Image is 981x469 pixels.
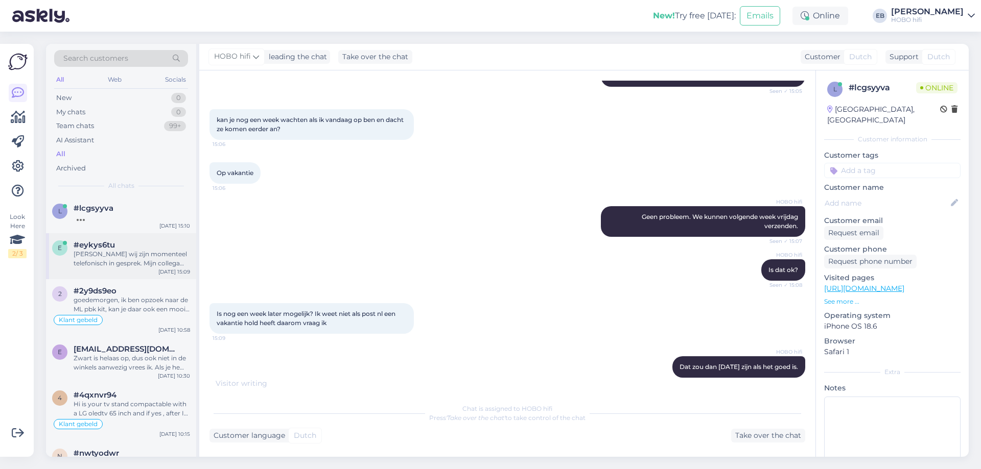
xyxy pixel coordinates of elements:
a: [URL][DOMAIN_NAME] [824,284,904,293]
div: Visitor writing [209,378,805,389]
input: Add name [825,198,949,209]
div: Zwart is helaas op, dus ook niet in de winkels aanwezig vrees ik. Als je hem eerst wil zien, advi... [74,354,190,372]
span: #nwtyodwr [74,449,119,458]
div: Team chats [56,121,94,131]
span: Geen probleem. We kunnen volgende week vrijdag verzenden. [642,213,800,230]
div: New [56,93,72,103]
span: #lcgsyyva [74,204,113,213]
button: Emails [740,6,780,26]
div: All [54,73,66,86]
span: Is nog een week later mogelijk? Ik weet niet als post nl een vakantie hold heeft daarom vraag ik [217,310,397,327]
img: Askly Logo [8,52,28,71]
i: 'Take over the chat' [446,414,505,422]
b: New! [653,11,675,20]
span: Press to take control of the chat [429,414,586,422]
span: Chat is assigned to HOBO hifi [462,405,552,412]
div: Online [792,7,848,25]
div: 0 [171,93,186,103]
span: All chats [108,181,134,190]
p: Safari 1 [824,347,961,357]
span: Seen ✓ 15:07 [764,237,802,245]
span: n [57,452,62,460]
span: Seen ✓ 15:08 [764,281,802,289]
p: Customer name [824,182,961,193]
span: 2 [58,290,62,298]
p: Operating system [824,310,961,321]
p: Customer tags [824,150,961,161]
div: Try free [DATE]: [653,10,736,22]
div: goedemorgen, ik ben opzoek naar de ML pbk kit, kan je daar ook een mooie korting op geven dan bes... [74,295,190,314]
div: Customer language [209,430,285,441]
span: Klant gebeld [59,317,98,323]
div: [DATE] 15:10 [159,222,190,230]
div: Request phone number [824,255,917,268]
span: HOBO hifi [764,251,802,259]
div: Request email [824,226,883,240]
div: Customer information [824,135,961,144]
span: erwin@beekbol.com [74,344,180,354]
span: Seen ✓ 15:05 [764,87,802,95]
div: EB [873,9,887,23]
div: Take over the chat [731,429,805,442]
div: Socials [163,73,188,86]
div: [DATE] 10:30 [158,372,190,380]
span: kan je nog een week wachten als ik vandaag op ben en dacht ze komen eerder an? [217,116,405,133]
div: AI Assistant [56,135,94,145]
div: Hi is your tv stand compactable with a LG oledtv 65 inch and if yes , after I order when will be ... [74,400,190,418]
div: leading the chat [265,52,327,62]
p: Customer email [824,215,961,226]
div: [DATE] 10:58 [158,326,190,334]
p: Notes [824,383,961,393]
span: Online [916,82,957,93]
span: 15:06 [213,140,251,148]
span: l [833,85,837,93]
span: HOBO hifi [764,198,802,206]
span: Klant gebeld [59,421,98,427]
span: Dutch [294,430,316,441]
span: #4qxnvr94 [74,390,116,400]
span: #eykys6tu [74,240,115,250]
span: Dutch [927,52,950,62]
span: 15:09 [213,334,251,342]
span: e [58,244,62,252]
input: Add a tag [824,163,961,178]
div: Web [106,73,124,86]
div: [DATE] 15:09 [158,268,190,276]
div: [GEOGRAPHIC_DATA], [GEOGRAPHIC_DATA] [827,104,940,126]
span: l [58,207,62,215]
span: . [267,379,269,388]
span: 15:06 [213,184,251,192]
span: Search customers [63,53,128,64]
p: iPhone OS 18.6 [824,321,961,332]
span: e [58,348,62,356]
p: See more ... [824,297,961,306]
div: # lcgsyyva [849,82,916,94]
div: 99+ [164,121,186,131]
div: Take over the chat [338,50,412,64]
div: Archived [56,163,86,174]
div: Customer [801,52,840,62]
div: [PERSON_NAME] [891,8,964,16]
div: [DATE] 10:15 [159,430,190,438]
span: 4 [58,394,62,402]
span: HOBO hifi [764,348,802,356]
div: Look Here [8,212,27,258]
p: Visited pages [824,273,961,283]
div: 0 [171,107,186,117]
p: Browser [824,336,961,347]
div: Extra [824,367,961,377]
span: HOBO hifi [214,51,251,62]
p: Customer phone [824,244,961,255]
div: HOBO hifi [891,16,964,24]
span: Dutch [849,52,872,62]
div: [PERSON_NAME] wij zijn momenteel telefonisch in gesprek. Mijn collega helpt je zo verder. [74,250,190,268]
div: Support [885,52,919,62]
div: All [56,149,65,159]
div: My chats [56,107,85,117]
div: 2 / 3 [8,249,27,258]
span: Is dat ok? [768,266,798,274]
a: [PERSON_NAME]HOBO hifi [891,8,975,24]
span: #2y9ds9eo [74,286,116,295]
span: Op vakantie [217,169,253,177]
span: Dat zou dan [DATE] zijn als het goed is. [680,363,798,371]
